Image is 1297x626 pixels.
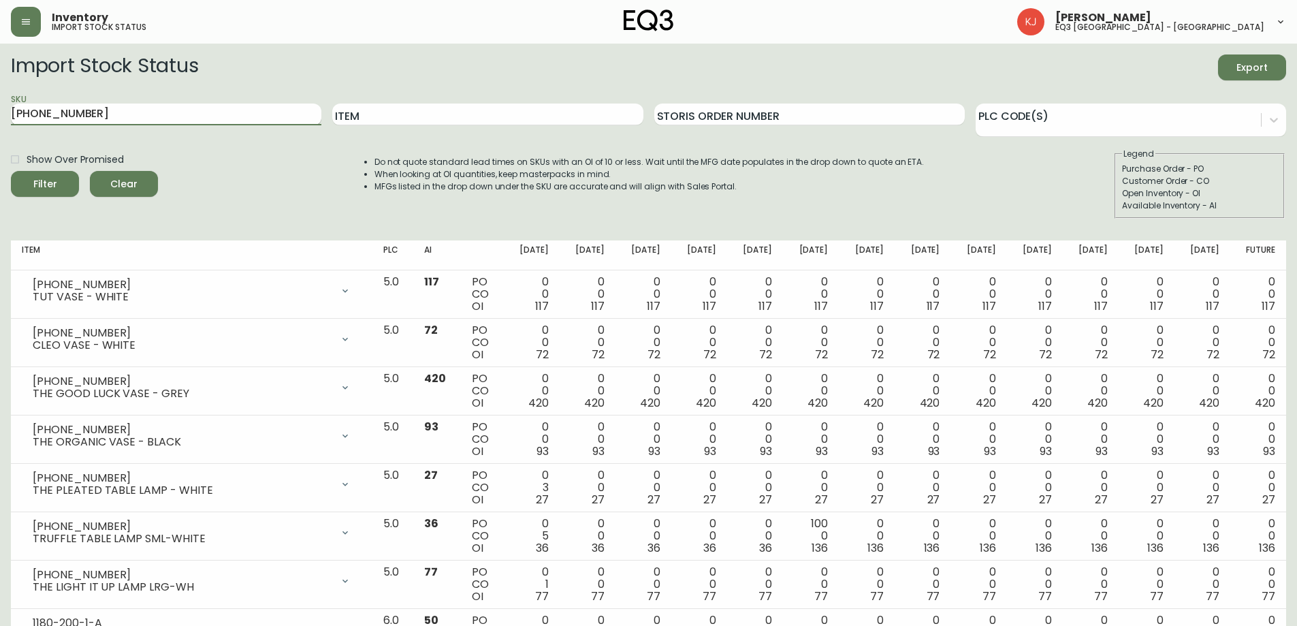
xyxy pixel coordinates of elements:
div: 0 0 [1241,518,1275,554]
span: 27 [1095,492,1108,507]
span: 136 [867,540,884,556]
div: 0 0 [1074,566,1108,603]
span: 72 [1206,347,1219,362]
span: 136 [1259,540,1275,556]
span: 72 [703,347,716,362]
div: THE LIGHT IT UP LAMP LRG-WH [33,581,332,593]
div: PO CO [472,373,492,409]
span: OI [472,589,483,604]
span: 72 [647,347,660,362]
div: 0 0 [1017,276,1051,313]
div: [PHONE_NUMBER] [33,472,332,484]
span: 117 [535,298,549,314]
div: 0 0 [626,373,660,409]
th: [DATE] [560,240,615,270]
div: PO CO [472,276,492,313]
th: [DATE] [783,240,839,270]
th: [DATE] [1119,240,1174,270]
span: 93 [1040,443,1052,459]
span: 36 [759,540,772,556]
span: 27 [759,492,772,507]
button: Clear [90,171,158,197]
div: THE GOOD LUCK VASE - GREY [33,388,332,400]
div: Filter [33,176,57,193]
div: 0 0 [1074,276,1108,313]
th: [DATE] [1006,240,1062,270]
th: [DATE] [727,240,783,270]
div: PO CO [472,518,492,554]
div: 0 0 [1130,276,1164,313]
span: 27 [592,492,605,507]
div: CLEO VASE - WHITE [33,339,332,351]
span: 36 [592,540,605,556]
div: 0 0 [1017,421,1051,458]
div: 0 0 [1241,469,1275,506]
span: 117 [647,298,660,314]
span: 136 [1147,540,1164,556]
div: 0 0 [1017,469,1051,506]
span: 77 [1038,589,1052,604]
span: 117 [1206,298,1219,314]
span: 117 [1150,298,1164,314]
div: 0 3 [515,469,549,506]
span: 27 [647,492,660,507]
span: OI [472,492,483,507]
span: 136 [1203,540,1219,556]
div: 0 0 [682,324,716,361]
span: 420 [920,395,940,411]
div: 0 0 [961,469,995,506]
div: 0 0 [1074,373,1108,409]
div: 0 0 [1185,276,1219,313]
span: 420 [863,395,884,411]
span: 93 [928,443,940,459]
span: 420 [640,395,660,411]
div: 0 0 [682,276,716,313]
div: PO CO [472,421,492,458]
span: 72 [1039,347,1052,362]
span: 72 [1262,347,1275,362]
td: 5.0 [372,319,413,367]
span: 72 [927,347,940,362]
div: 0 0 [850,373,884,409]
td: 5.0 [372,270,413,319]
span: 420 [424,371,446,386]
th: Future [1230,240,1286,270]
span: 117 [1038,298,1052,314]
span: 27 [983,492,996,507]
span: 77 [591,589,605,604]
div: 0 0 [906,276,940,313]
span: 136 [1036,540,1052,556]
div: 0 0 [571,566,605,603]
span: 93 [1151,443,1164,459]
div: 0 0 [571,324,605,361]
div: 0 0 [794,566,828,603]
div: 0 0 [850,276,884,313]
span: 93 [816,443,828,459]
div: [PHONE_NUMBER]TRUFFLE TABLE LAMP SML-WHITE [22,518,362,548]
div: [PHONE_NUMBER] [33,279,332,291]
span: 77 [927,589,940,604]
span: 93 [1207,443,1219,459]
span: 27 [815,492,828,507]
div: 0 0 [850,421,884,458]
span: 72 [871,347,884,362]
span: 136 [980,540,996,556]
div: 0 0 [1185,324,1219,361]
span: 93 [424,419,438,435]
span: 72 [1095,347,1108,362]
th: PLC [372,240,413,270]
span: OI [472,540,483,556]
div: [PHONE_NUMBER]THE GOOD LUCK VASE - GREY [22,373,362,403]
span: 72 [983,347,996,362]
div: [PHONE_NUMBER] [33,424,332,436]
div: 0 0 [515,324,549,361]
td: 5.0 [372,416,413,464]
span: 36 [647,540,660,556]
div: 0 0 [906,518,940,554]
span: 27 [424,467,438,483]
th: [DATE] [839,240,895,270]
div: 0 0 [1241,276,1275,313]
span: 117 [1262,298,1275,314]
img: 24a625d34e264d2520941288c4a55f8e [1017,8,1044,35]
li: Do not quote standard lead times on SKUs with an OI of 10 or less. Wait until the MFG date popula... [374,156,925,168]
